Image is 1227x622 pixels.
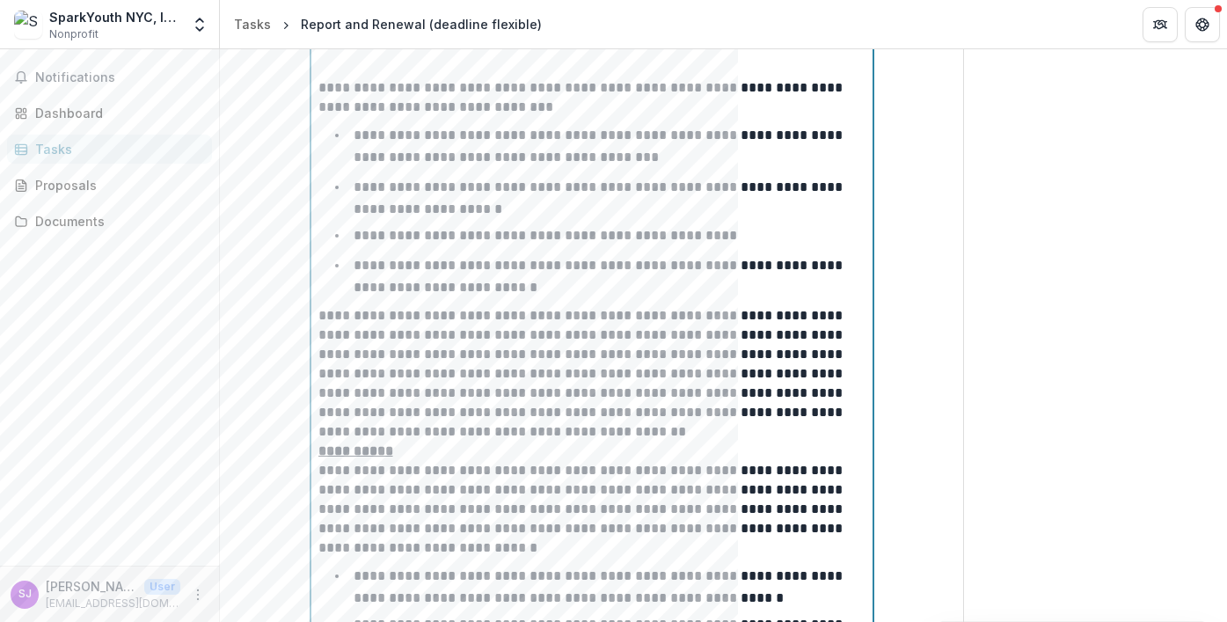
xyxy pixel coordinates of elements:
[144,579,180,595] p: User
[49,8,180,26] div: SparkYouth NYC, Inc.
[35,104,198,122] div: Dashboard
[46,596,180,611] p: [EMAIL_ADDRESS][DOMAIN_NAME]
[234,15,271,33] div: Tasks
[7,99,212,128] a: Dashboard
[35,70,205,85] span: Notifications
[35,140,198,158] div: Tasks
[7,171,212,200] a: Proposals
[14,11,42,39] img: SparkYouth NYC, Inc.
[35,212,198,231] div: Documents
[49,26,99,42] span: Nonprofit
[7,135,212,164] a: Tasks
[1185,7,1220,42] button: Get Help
[1143,7,1178,42] button: Partners
[301,15,542,33] div: Report and Renewal (deadline flexible)
[227,11,549,37] nav: breadcrumb
[227,11,278,37] a: Tasks
[187,584,208,605] button: More
[187,7,212,42] button: Open entity switcher
[18,589,32,600] div: Suzy Myers Jackson
[46,577,137,596] p: [PERSON_NAME]
[7,207,212,236] a: Documents
[35,176,198,194] div: Proposals
[7,63,212,91] button: Notifications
